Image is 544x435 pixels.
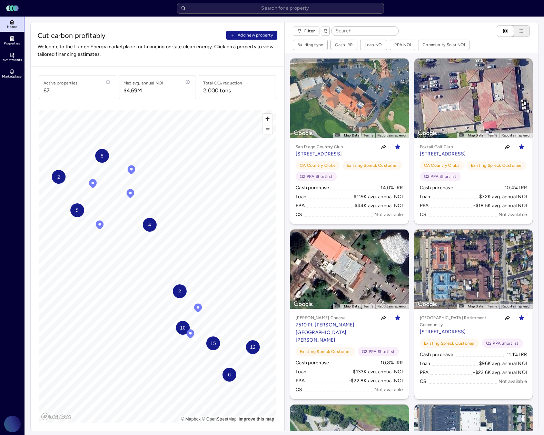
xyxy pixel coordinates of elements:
[420,193,431,201] div: Loan
[335,41,353,48] div: Cash IRR
[296,359,329,367] div: Cash purchase
[471,162,522,169] span: Existing Spreck Customer
[246,340,260,354] div: Map marker
[39,110,276,423] canvas: Map
[420,150,466,158] p: [STREET_ADDRESS]
[507,25,530,37] button: List view
[52,170,66,184] div: Map marker
[178,287,181,295] span: 2
[7,25,17,29] span: Home
[497,25,514,37] button: Cards view
[296,150,343,158] p: [STREET_ADDRESS]
[516,141,527,152] button: Toggle favorite
[296,184,329,192] div: Cash purchase
[125,188,136,201] div: Map marker
[296,368,306,376] div: Loan
[479,193,527,201] div: $72K avg. annual NOI
[181,417,201,422] a: Mapbox
[424,173,457,180] span: Q2 PPA Shortlist
[486,340,519,347] span: Q2 PPA Shortlist
[226,31,277,40] button: Add new property
[177,3,384,14] input: Search for a property
[331,40,357,50] button: Cash IRR
[374,386,403,394] div: Not available
[70,203,84,217] div: Map marker
[349,377,403,385] div: -$22.8K avg. annual NOI
[392,141,403,152] button: Toggle favorite
[362,348,395,355] span: Q2 PPA Shortlist
[516,312,527,323] button: Toggle favorite
[293,40,327,50] button: Building type
[392,312,403,323] button: Toggle favorite
[57,173,60,181] span: 2
[296,202,305,210] div: PPA
[263,114,273,124] button: Zoom in
[420,378,427,385] div: CS
[185,328,196,341] div: Map marker
[498,378,527,385] div: Not available
[418,40,469,50] button: Community Solar NOI
[126,164,137,177] div: Map marker
[180,324,186,332] span: 10
[498,211,527,219] div: Not available
[423,41,465,48] div: Community Solar NOI
[203,80,242,87] div: Total CO₂ reduction
[95,149,109,163] div: Map marker
[263,124,273,134] button: Zoom out
[374,211,403,219] div: Not available
[293,27,319,36] button: Filter
[365,41,383,48] div: Loan NOI
[420,360,431,367] div: Loan
[414,59,533,224] a: MapFoxtail Golf Club[STREET_ADDRESS]Toggle favoriteCA Country ClubsExisting Spreck CustomerQ2 PPA...
[420,328,498,336] p: [STREET_ADDRESS]
[210,340,216,347] span: 15
[424,162,460,169] span: CA Country Clubs
[123,87,163,95] span: $4.69M
[143,218,157,232] div: Map marker
[300,348,351,355] span: Existing Spreck Customer
[390,40,415,50] button: PPA NOI
[38,31,224,40] span: Cut carbon profitably
[202,417,237,422] a: OpenStreetMap
[101,152,103,160] span: 5
[420,351,453,358] div: Cash purchase
[173,284,187,298] div: Map marker
[296,321,374,344] p: 7510 Pt. [PERSON_NAME] - [GEOGRAPHIC_DATA][PERSON_NAME]
[296,314,374,321] p: [PERSON_NAME] Cheese
[43,80,78,87] div: Active properties
[507,351,527,358] div: 11.1% IRR
[473,202,527,210] div: -$18.5K avg. annual NOI
[239,417,274,422] a: Map feedback
[238,32,273,39] span: Add new property
[76,206,79,214] span: 5
[420,369,429,376] div: PPA
[222,368,236,382] div: Map marker
[414,230,533,399] a: Map[GEOGRAPHIC_DATA] Retirement Community[STREET_ADDRESS]Toggle favoriteExisting Spreck CustomerQ...
[123,80,163,87] div: Max avg. annual NOI
[193,303,203,315] div: Map marker
[424,340,475,347] span: Existing Spreck Customer
[353,368,403,376] div: $133K avg. annual NOI
[354,193,403,201] div: $119K avg. annual NOI
[394,41,411,48] div: PPA NOI
[176,321,190,335] div: Map marker
[505,184,527,192] div: 10.4% IRR
[38,43,277,58] span: Welcome to the Lumen Energy marketplace for financing on-site clean energy. Click on a property t...
[250,343,256,351] span: 12
[347,162,398,169] span: Existing Spreck Customer
[2,74,21,79] span: Marketplace
[148,221,151,229] span: 4
[297,41,323,48] div: Building type
[332,27,398,36] input: Search
[355,202,403,210] div: $44K avg. annual NOI
[1,58,22,62] span: Investments
[420,211,427,219] div: CS
[296,143,343,150] p: San Diego Country Club
[420,184,453,192] div: Cash purchase
[479,360,527,367] div: $96K avg. annual NOI
[228,371,231,378] span: 6
[420,143,466,150] p: Foxtail Golf Club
